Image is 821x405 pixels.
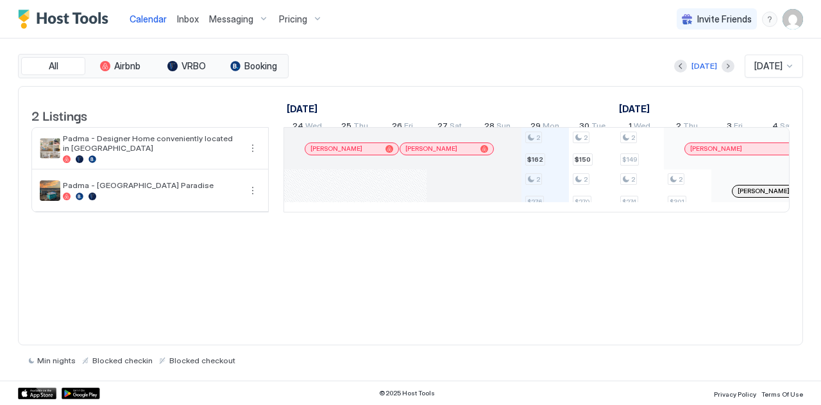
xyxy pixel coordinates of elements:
div: [DATE] [691,60,717,72]
span: Blocked checkout [169,356,235,365]
span: 3 [727,121,732,134]
span: [PERSON_NAME] [310,144,362,153]
span: Wed [634,121,650,134]
a: September 30, 2025 [576,118,609,137]
span: Airbnb [114,60,140,72]
a: Google Play Store [62,388,100,399]
span: 26 [392,121,402,134]
span: [PERSON_NAME] [690,144,742,153]
span: 2 [631,175,635,184]
span: [PERSON_NAME] [738,187,790,195]
span: Fri [404,121,413,134]
a: Inbox [177,12,199,26]
span: $301 [670,198,684,206]
a: October 3, 2025 [724,118,746,137]
button: Next month [722,60,734,73]
span: $270 [575,198,589,206]
span: [PERSON_NAME] [405,144,457,153]
span: Booking [244,60,277,72]
span: VRBO [182,60,206,72]
span: Min nights [37,356,76,365]
span: $150 [575,155,591,164]
a: Calendar [130,12,167,26]
span: 2 Listings [31,105,87,125]
span: $274 [622,198,636,206]
span: All [49,60,58,72]
button: VRBO [155,57,219,75]
span: Invite Friends [697,13,752,25]
span: 25 [341,121,351,134]
span: 2 [631,134,635,142]
span: Sat [450,121,462,134]
span: Thu [353,121,368,134]
span: Padma - Designer Home conveniently located in [GEOGRAPHIC_DATA] [63,134,240,153]
div: listing image [40,180,60,201]
span: Sat [780,121,792,134]
div: menu [762,12,777,27]
button: More options [245,183,260,198]
span: © 2025 Host Tools [379,389,435,397]
button: Booking [221,57,285,75]
span: Wed [305,121,322,134]
span: 2 [536,134,540,142]
div: listing image [40,138,60,159]
span: 2 [676,121,681,134]
div: tab-group [18,54,289,78]
span: 4 [772,121,778,134]
span: 2 [536,175,540,184]
span: [DATE] [754,60,783,72]
div: menu [245,141,260,156]
div: menu [245,183,260,198]
button: Previous month [674,60,687,73]
span: Thu [683,121,698,134]
span: Sun [496,121,511,134]
span: 27 [437,121,448,134]
button: Airbnb [88,57,152,75]
a: October 1, 2025 [625,118,654,137]
span: 2 [679,175,682,184]
button: [DATE] [690,58,719,74]
span: Messaging [209,13,253,25]
span: $149 [622,155,637,164]
a: September 24, 2025 [284,99,321,118]
span: Calendar [130,13,167,24]
span: 2 [584,134,588,142]
button: More options [245,141,260,156]
span: Pricing [279,13,307,25]
div: User profile [783,9,803,30]
span: Fri [734,121,743,134]
span: 28 [484,121,495,134]
button: All [21,57,85,75]
a: Terms Of Use [761,386,803,400]
span: 24 [292,121,303,134]
span: Privacy Policy [714,390,756,398]
a: App Store [18,388,56,399]
a: September 27, 2025 [434,118,465,137]
span: Padma - [GEOGRAPHIC_DATA] Paradise [63,180,240,190]
span: 1 [629,121,632,134]
a: October 2, 2025 [673,118,701,137]
span: $162 [527,155,543,164]
span: 2 [584,175,588,184]
span: Tue [591,121,605,134]
a: September 29, 2025 [527,118,563,137]
span: Blocked checkin [92,356,153,365]
span: 30 [579,121,589,134]
span: Terms Of Use [761,390,803,398]
span: 29 [530,121,541,134]
a: October 4, 2025 [769,118,795,137]
a: September 28, 2025 [481,118,514,137]
a: September 25, 2025 [338,118,371,137]
span: Inbox [177,13,199,24]
a: September 24, 2025 [289,118,325,137]
a: October 1, 2025 [616,99,653,118]
a: September 26, 2025 [389,118,416,137]
span: Mon [543,121,559,134]
a: Privacy Policy [714,386,756,400]
span: $276 [527,198,542,206]
a: Host Tools Logo [18,10,114,29]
